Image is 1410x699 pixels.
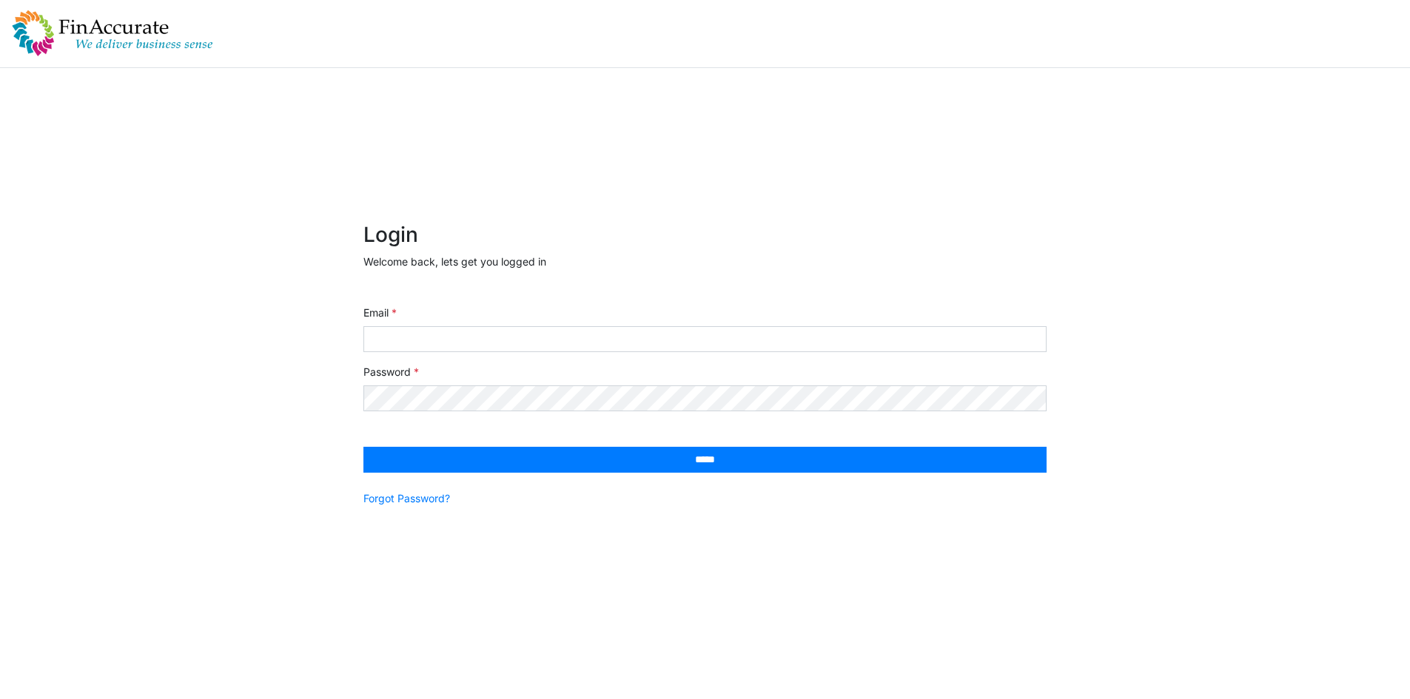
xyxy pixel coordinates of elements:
[363,305,397,320] label: Email
[363,364,419,379] label: Password
[363,254,1047,269] p: Welcome back, lets get you logged in
[363,490,450,506] a: Forgot Password?
[363,223,1047,248] h2: Login
[12,10,213,57] img: spp logo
